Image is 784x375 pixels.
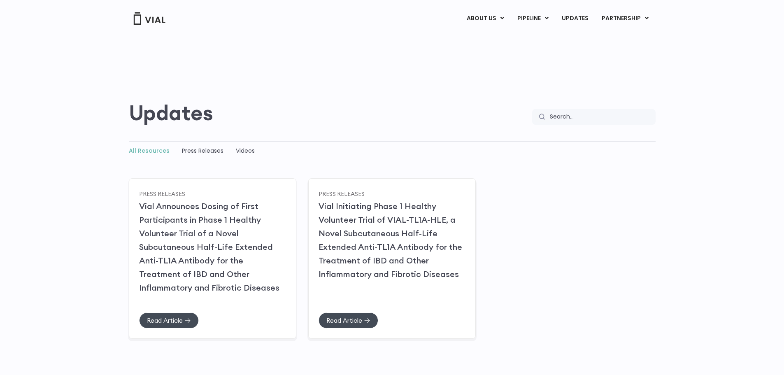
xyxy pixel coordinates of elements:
input: Search... [545,109,656,125]
a: ABOUT USMenu Toggle [460,12,510,26]
span: Read Article [147,317,183,324]
img: Vial Logo [133,12,166,25]
a: Videos [236,147,255,155]
a: Vial Initiating Phase 1 Healthy Volunteer Trial of VIAL-TL1A-HLE, a Novel Subcutaneous Half-Life ... [319,201,462,279]
a: Press Releases [182,147,223,155]
a: UPDATES [555,12,595,26]
a: PIPELINEMenu Toggle [511,12,555,26]
a: Vial Announces Dosing of First Participants in Phase 1 Healthy Volunteer Trial of a Novel Subcuta... [139,201,279,293]
a: Read Article [139,312,199,328]
a: Press Releases [319,190,365,197]
a: Press Releases [139,190,185,197]
a: PARTNERSHIPMenu Toggle [595,12,655,26]
a: All Resources [129,147,170,155]
h2: Updates [129,101,213,125]
span: Read Article [326,317,362,324]
a: Read Article [319,312,378,328]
